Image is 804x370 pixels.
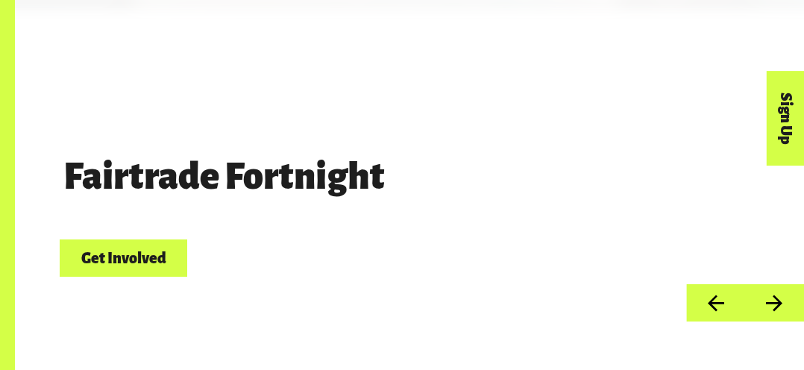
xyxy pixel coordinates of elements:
[686,284,745,322] button: Previous
[60,157,389,197] span: Fairtrade Fortnight
[60,239,187,277] a: Get Involved
[60,207,641,234] p: [DATE] - [DATE]
[745,284,804,322] button: Next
